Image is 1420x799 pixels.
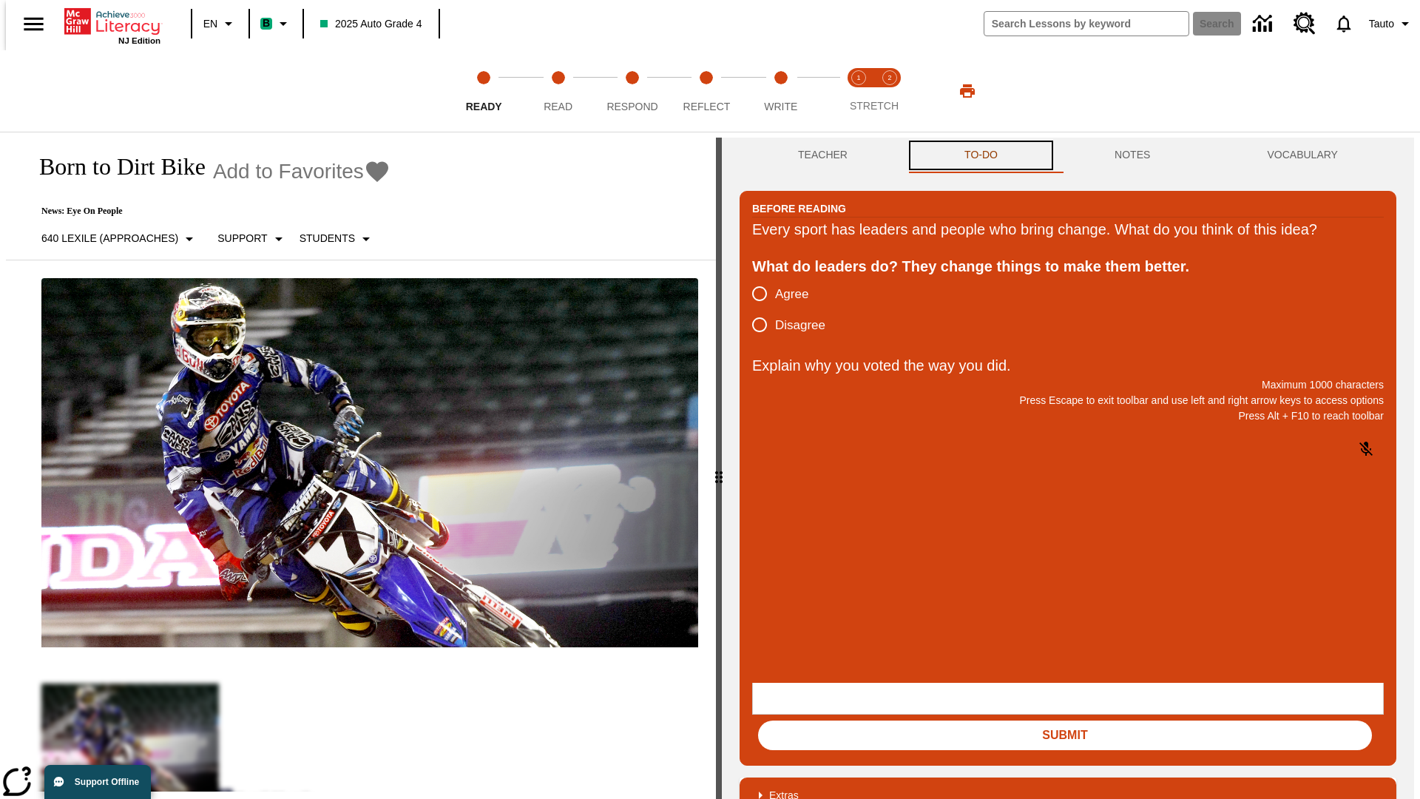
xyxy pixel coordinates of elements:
span: EN [203,16,217,32]
span: Add to Favorites [213,160,364,183]
button: Profile/Settings [1363,10,1420,37]
text: 2 [887,74,891,81]
span: 2025 Auto Grade 4 [320,16,422,32]
button: Ready step 1 of 5 [441,50,527,132]
button: Select Student [294,226,381,252]
a: Notifications [1325,4,1363,43]
span: Support Offline [75,777,139,787]
button: Add to Favorites - Born to Dirt Bike [213,158,390,184]
span: STRETCH [850,100,899,112]
div: Press Enter or Spacebar and then press right and left arrow keys to move the slider [716,138,722,799]
div: reading [6,138,716,792]
button: Stretch Respond step 2 of 2 [868,50,911,132]
div: Every sport has leaders and people who bring change. What do you think of this idea? [752,218,1384,241]
img: Motocross racer James Stewart flies through the air on his dirt bike. [41,278,698,648]
button: Print [944,78,991,104]
div: activity [722,138,1414,799]
div: Instructional Panel Tabs [740,138,1396,173]
p: Press Alt + F10 to reach toolbar [752,408,1384,424]
div: poll [752,278,837,340]
button: Support Offline [44,765,151,799]
p: 640 Lexile (Approaches) [41,231,178,246]
button: Respond step 3 of 5 [589,50,675,132]
button: Write step 5 of 5 [738,50,824,132]
button: Teacher [740,138,906,173]
p: News: Eye On People [24,206,390,217]
span: B [263,14,270,33]
span: NJ Edition [118,36,160,45]
a: Resource Center, Will open in new tab [1285,4,1325,44]
p: Maximum 1000 characters [752,377,1384,393]
div: Home [64,5,160,45]
span: Write [764,101,797,112]
p: Explain why you voted the way you did. [752,354,1384,377]
button: Reflect step 4 of 5 [663,50,749,132]
h2: Before Reading [752,200,846,217]
span: Reflect [683,101,731,112]
span: Disagree [775,316,825,335]
button: Boost Class color is mint green. Change class color [254,10,298,37]
span: Agree [775,285,808,304]
p: Press Escape to exit toolbar and use left and right arrow keys to access options [752,393,1384,408]
button: Submit [758,721,1372,750]
button: Stretch Read step 1 of 2 [837,50,880,132]
button: Language: EN, Select a language [197,10,244,37]
button: Select Lexile, 640 Lexile (Approaches) [35,226,204,252]
input: search field [984,12,1189,36]
span: Respond [606,101,657,112]
span: Ready [466,101,502,112]
button: VOCABULARY [1208,138,1396,173]
h1: Born to Dirt Bike [24,153,206,181]
span: Read [544,101,572,112]
button: Scaffolds, Support [212,226,293,252]
div: What do leaders do? They change things to make them better. [752,254,1384,278]
a: Data Center [1244,4,1285,44]
button: TO-DO [906,138,1056,173]
button: Open side menu [12,2,55,46]
button: Click to activate and allow voice recognition [1348,431,1384,467]
button: NOTES [1056,138,1208,173]
p: Support [217,231,267,246]
text: 1 [856,74,860,81]
body: Explain why you voted the way you did. Maximum 1000 characters Press Alt + F10 to reach toolbar P... [6,12,216,25]
button: Read step 2 of 5 [515,50,601,132]
p: Students [300,231,355,246]
span: Tauto [1369,16,1394,32]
